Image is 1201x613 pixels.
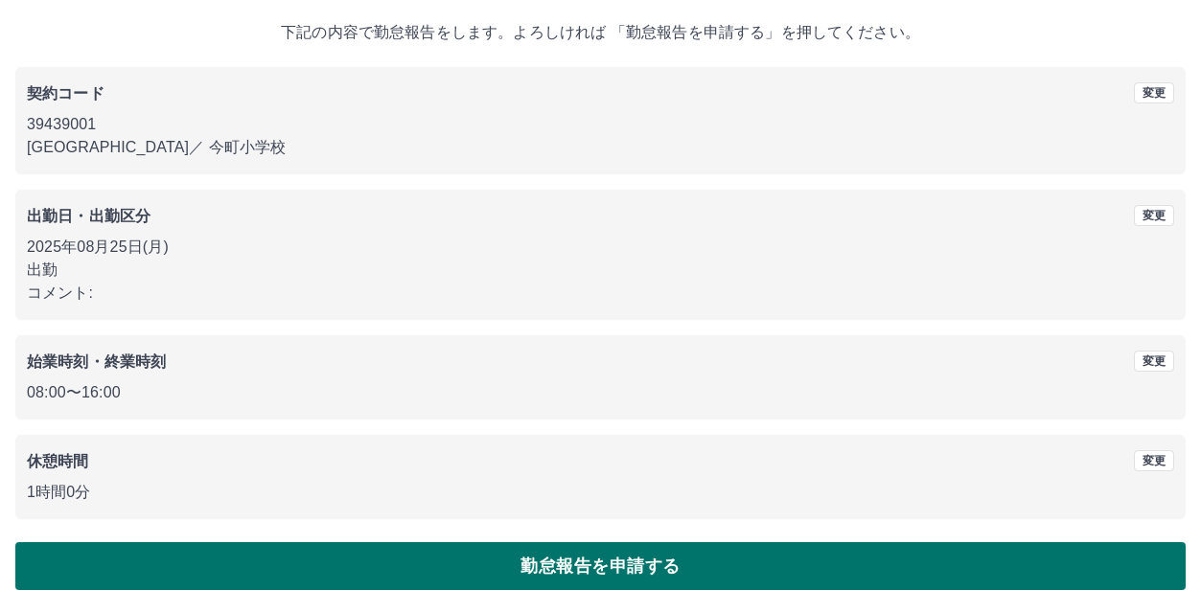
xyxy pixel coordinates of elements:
button: 変更 [1134,351,1174,372]
p: 08:00 〜 16:00 [27,381,1174,404]
p: 出勤 [27,259,1174,282]
b: 契約コード [27,85,104,102]
button: 勤怠報告を申請する [15,542,1186,590]
p: 1時間0分 [27,481,1174,504]
p: 39439001 [27,113,1174,136]
p: コメント: [27,282,1174,305]
p: 下記の内容で勤怠報告をします。よろしければ 「勤怠報告を申請する」を押してください。 [15,21,1186,44]
b: 出勤日・出勤区分 [27,208,150,224]
button: 変更 [1134,450,1174,471]
button: 変更 [1134,205,1174,226]
p: 2025年08月25日(月) [27,236,1174,259]
p: [GEOGRAPHIC_DATA] ／ 今町小学校 [27,136,1174,159]
b: 始業時刻・終業時刻 [27,353,166,370]
button: 変更 [1134,82,1174,103]
b: 休憩時間 [27,453,89,469]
